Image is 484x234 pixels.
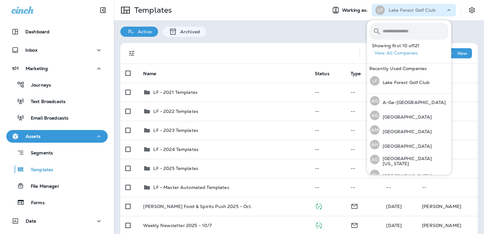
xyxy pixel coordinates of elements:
[367,167,451,182] button: AL[GEOGRAPHIC_DATA]
[153,109,198,114] p: LF - 2022 Templates
[153,128,198,133] p: LF - 2023 Templates
[379,156,449,166] p: [GEOGRAPHIC_DATA] [US_STATE]
[367,137,451,152] button: AH[GEOGRAPHIC_DATA]
[143,204,252,209] p: [PERSON_NAME] Food & Spirits Push 2025 - Oct.
[153,147,199,152] p: LF - 2024 Templates
[24,184,59,190] p: File Manager
[370,140,379,149] div: AH
[6,78,108,91] button: Journeys
[365,47,378,60] button: Search Templates
[370,111,379,120] div: AG
[25,48,37,53] p: Inbox
[153,185,229,190] p: LF - Master Automated Templates
[24,150,53,157] p: Segments
[153,166,198,171] p: LF - 2025 Templates
[466,4,478,16] button: Settings
[6,179,108,192] button: File Manager
[417,197,478,216] td: [PERSON_NAME]
[346,102,381,121] td: --
[135,29,152,34] p: Active
[143,71,164,76] span: Name
[6,111,108,124] button: Email Broadcasts
[351,71,369,76] span: Type
[6,94,108,108] button: Text Broadcasts
[26,218,36,224] p: Data
[177,29,200,34] p: Archived
[310,178,346,197] td: --
[6,146,108,159] button: Segments
[310,121,346,140] td: --
[24,167,53,173] p: Templates
[143,71,156,76] span: Name
[132,5,172,15] p: Templates
[372,48,451,58] button: View All Companies
[379,173,432,179] p: [GEOGRAPHIC_DATA]
[370,155,379,164] div: AG
[375,5,385,15] div: LF
[25,200,45,206] p: Forms
[351,222,358,228] span: Email
[315,203,323,209] span: Published
[6,25,108,38] button: Dashboard
[94,4,112,16] button: Collapse Sidebar
[370,170,379,179] div: AL
[25,82,51,88] p: Journeys
[367,152,451,167] button: AG[GEOGRAPHIC_DATA] [US_STATE]
[6,130,108,143] button: Assets
[351,71,361,76] span: Type
[315,71,338,76] span: Status
[370,96,379,106] div: AG
[125,47,138,60] button: Filters
[315,222,323,228] span: Published
[379,114,432,120] p: [GEOGRAPHIC_DATA]
[24,99,66,105] p: Text Broadcasts
[346,178,381,197] td: --
[6,44,108,56] button: Inbox
[26,134,41,139] p: Assets
[346,159,381,178] td: --
[6,163,108,176] button: Templates
[367,94,451,108] button: AGA-Ga-[GEOGRAPHIC_DATA]
[153,90,198,95] p: LF - 2021 Templates
[457,51,467,56] p: New
[342,8,369,13] span: Working as:
[6,215,108,227] button: Data
[386,223,402,228] span: Caitlin Wilson
[379,144,432,149] p: [GEOGRAPHIC_DATA]
[346,83,381,102] td: --
[346,140,381,159] td: --
[310,83,346,102] td: --
[386,204,402,209] span: Caitlin Wilson
[351,203,358,209] span: Email
[389,8,436,13] p: Lake Forest Golf Club
[367,123,451,137] button: AM[GEOGRAPHIC_DATA]
[417,178,478,197] td: --
[6,62,108,75] button: Marketing
[25,29,49,34] p: Dashboard
[381,178,417,197] td: --
[379,80,430,85] p: Lake Forest Golf Club
[370,125,379,135] div: AM
[24,115,68,121] p: Email Broadcasts
[367,63,451,74] div: Recently Used Companies
[346,121,381,140] td: --
[379,129,432,134] p: [GEOGRAPHIC_DATA]
[379,100,446,105] p: A-Ga-[GEOGRAPHIC_DATA]
[315,71,329,76] span: Status
[310,159,346,178] td: --
[26,66,48,71] p: Marketing
[372,43,451,48] p: Showing first 10 of 121
[367,108,451,123] button: AG[GEOGRAPHIC_DATA]
[367,74,451,88] button: LFLake Forest Golf Club
[143,223,212,228] p: Weekly Newsletter 2025 - 10/7
[310,102,346,121] td: --
[6,196,108,209] button: Forms
[310,140,346,159] td: --
[370,76,379,86] div: LF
